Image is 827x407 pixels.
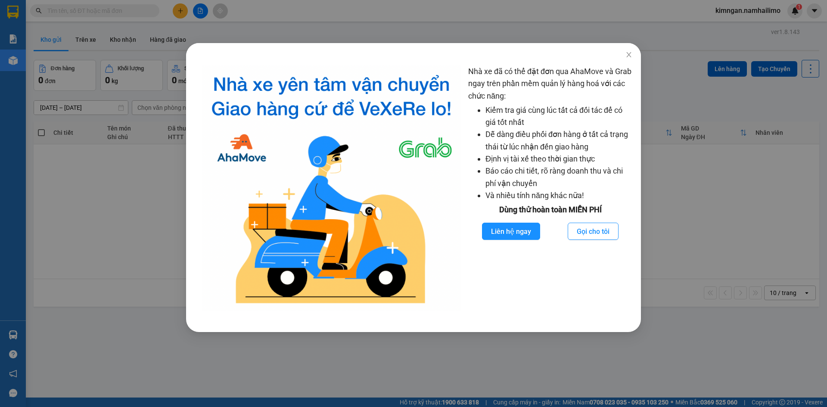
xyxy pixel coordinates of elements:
[202,65,461,311] img: logo
[485,165,632,190] li: Báo cáo chi tiết, rõ ràng doanh thu và chi phí vận chuyển
[625,51,632,58] span: close
[617,43,641,67] button: Close
[482,223,540,240] button: Liên hệ ngay
[491,226,531,237] span: Liên hệ ngay
[485,153,632,165] li: Định vị tài xế theo thời gian thực
[468,65,632,311] div: Nhà xe đã có thể đặt đơn qua AhaMove và Grab ngay trên phần mềm quản lý hàng hoá với các chức năng:
[577,226,609,237] span: Gọi cho tôi
[485,104,632,129] li: Kiểm tra giá cùng lúc tất cả đối tác để có giá tốt nhất
[468,204,632,216] div: Dùng thử hoàn toàn MIỄN PHÍ
[485,128,632,153] li: Dễ dàng điều phối đơn hàng ở tất cả trạng thái từ lúc nhận đến giao hàng
[568,223,619,240] button: Gọi cho tôi
[485,190,632,202] li: Và nhiều tính năng khác nữa!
